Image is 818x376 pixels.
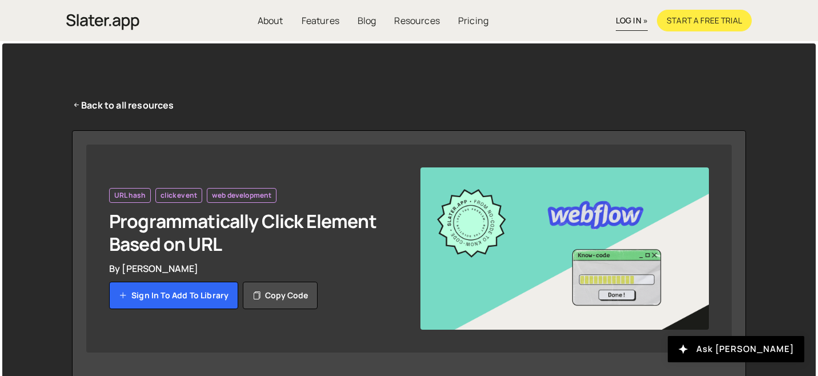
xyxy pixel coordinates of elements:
button: Copy code [243,282,318,309]
h1: Programmatically Click Element Based on URL [109,210,398,255]
span: URL hash [114,191,146,200]
a: Resources [385,10,448,31]
a: Blog [348,10,386,31]
a: Sign in to add to library [109,282,238,309]
div: By [PERSON_NAME] [109,262,398,275]
span: click event [161,191,197,200]
a: Back to all resources [72,98,174,112]
a: Start a free trial [657,10,752,31]
img: Slater is an modern coding environment with an inbuilt AI tool. Get custom code quickly with no c... [66,11,139,33]
a: Features [292,10,348,31]
a: About [248,10,292,31]
a: Pricing [449,10,498,31]
a: log in » [616,11,648,31]
button: Ask [PERSON_NAME] [668,336,804,362]
span: web development [212,191,271,200]
img: YT%20-%20Thumb%20(4).png [420,167,709,330]
a: home [66,8,139,33]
